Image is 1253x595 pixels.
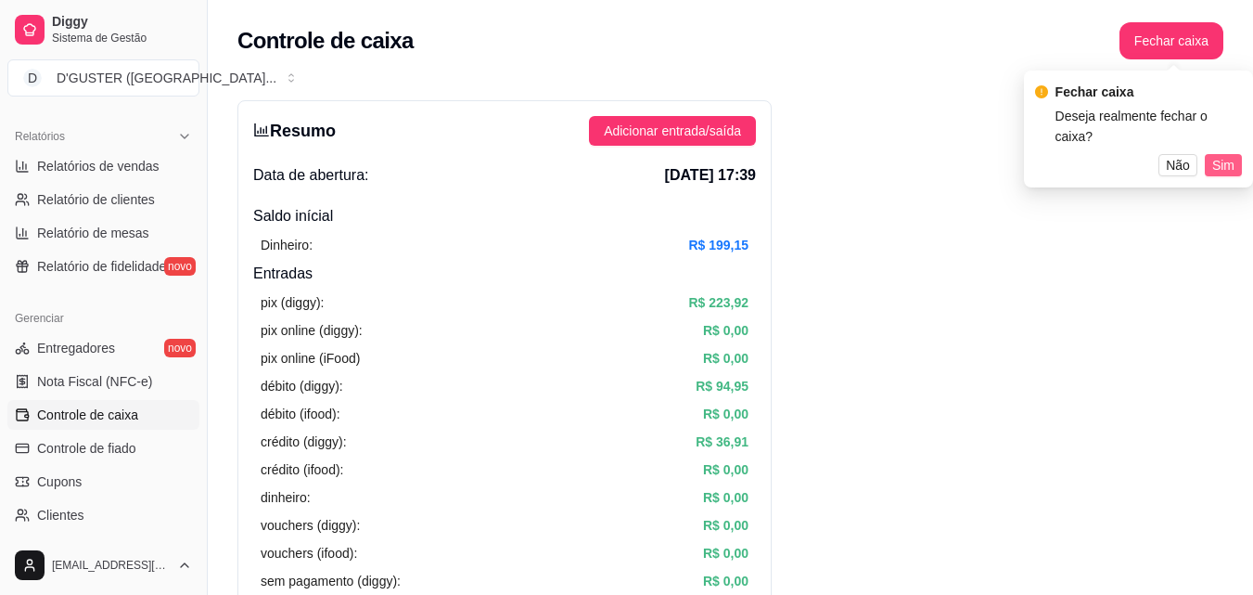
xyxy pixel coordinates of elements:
[261,404,340,424] article: débito (ifood):
[688,292,748,313] article: R$ 223,92
[37,439,136,458] span: Controle de fiado
[52,14,192,31] span: Diggy
[52,31,192,45] span: Sistema de Gestão
[37,257,166,276] span: Relatório de fidelidade
[665,164,756,187] span: [DATE] 17:39
[57,69,276,87] div: D'GUSTER ([GEOGRAPHIC_DATA] ...
[261,376,343,396] article: débito (diggy):
[7,500,199,530] a: Clientes
[261,292,324,313] article: pix (diggy):
[703,404,748,424] article: R$ 0,00
[23,69,42,87] span: D
[703,348,748,369] article: R$ 0,00
[7,151,199,181] a: Relatórios de vendas
[261,543,357,563] article: vouchers (ifood):
[37,157,160,175] span: Relatórios de vendas
[1055,106,1242,147] div: Deseja realmente fechar o caixa?
[253,263,756,285] h4: Entradas
[703,459,748,480] article: R$ 0,00
[7,218,199,248] a: Relatório de mesas
[703,571,748,591] article: R$ 0,00
[261,320,363,341] article: pix online (diggy):
[37,472,82,491] span: Cupons
[261,515,360,536] article: vouchers (diggy):
[261,348,360,369] article: pix online (iFood)
[7,59,199,97] button: Select a team
[37,506,84,524] span: Clientes
[261,487,311,508] article: dinheiro:
[7,543,199,588] button: [EMAIL_ADDRESS][DOMAIN_NAME]
[261,235,313,255] article: Dinheiro:
[1119,22,1223,59] button: Fechar caixa
[7,433,199,463] a: Controle de fiado
[688,235,748,255] article: R$ 199,15
[1166,155,1190,175] span: Não
[37,224,149,242] span: Relatório de mesas
[1205,154,1242,176] button: Sim
[696,376,748,396] article: R$ 94,95
[253,122,270,138] span: bar-chart
[7,367,199,396] a: Nota Fiscal (NFC-e)
[37,190,155,209] span: Relatório de clientes
[7,185,199,214] a: Relatório de clientes
[253,118,336,144] h3: Resumo
[7,304,199,333] div: Gerenciar
[589,116,756,146] button: Adicionar entrada/saída
[261,571,401,591] article: sem pagamento (diggy):
[237,26,414,56] h2: Controle de caixa
[253,164,369,187] span: Data de abertura:
[703,320,748,341] article: R$ 0,00
[703,543,748,563] article: R$ 0,00
[7,333,199,363] a: Entregadoresnovo
[7,467,199,497] a: Cupons
[703,487,748,508] article: R$ 0,00
[1158,154,1197,176] button: Não
[52,558,170,573] span: [EMAIL_ADDRESS][DOMAIN_NAME]
[7,252,199,281] a: Relatório de fidelidadenovo
[1055,82,1242,102] div: Fechar caixa
[253,205,756,227] h4: Saldo inícial
[604,121,741,141] span: Adicionar entrada/saída
[696,432,748,452] article: R$ 36,91
[7,400,199,430] a: Controle de caixa
[37,406,138,424] span: Controle de caixa
[7,534,199,563] a: Estoque
[1035,85,1048,98] span: exclamation-circle
[261,432,347,452] article: crédito (diggy):
[1212,155,1234,175] span: Sim
[15,129,65,144] span: Relatórios
[37,372,152,391] span: Nota Fiscal (NFC-e)
[37,339,115,357] span: Entregadores
[7,7,199,52] a: DiggySistema de Gestão
[703,515,748,536] article: R$ 0,00
[261,459,343,480] article: crédito (ifood):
